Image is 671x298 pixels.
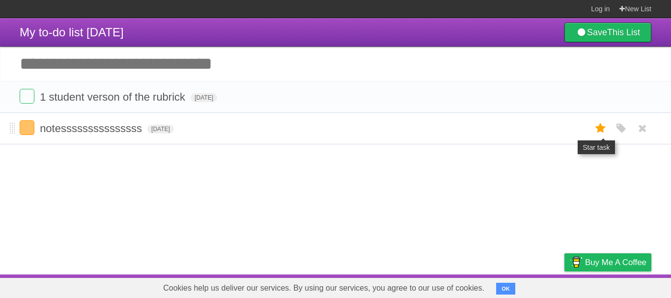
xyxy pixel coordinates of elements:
span: Cookies help us deliver our services. By using our services, you agree to our use of cookies. [153,278,494,298]
span: 1 student verson of the rubrick [40,91,188,103]
a: Developers [466,277,506,296]
button: OK [496,283,515,295]
label: Done [20,120,34,135]
a: About [434,277,454,296]
b: This List [607,27,640,37]
span: [DATE] [147,125,174,134]
a: SaveThis List [564,23,651,42]
img: Buy me a coffee [569,254,583,271]
label: Done [20,89,34,104]
label: Star task [591,120,610,136]
a: Suggest a feature [589,277,651,296]
span: Buy me a coffee [585,254,646,271]
span: [DATE] [191,93,217,102]
a: Buy me a coffee [564,253,651,271]
a: Privacy [552,277,577,296]
span: My to-do list [DATE] [20,26,124,39]
span: notesssssssssssssss [40,122,144,135]
a: Terms [518,277,540,296]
